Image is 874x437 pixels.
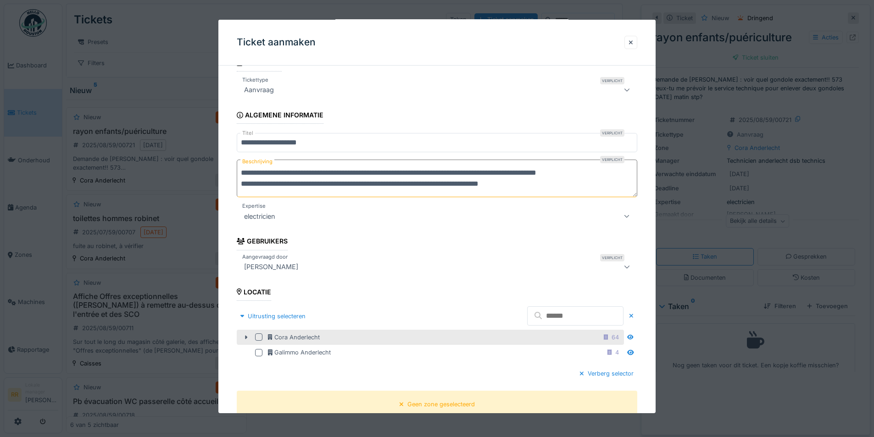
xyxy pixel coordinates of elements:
[240,261,302,272] div: [PERSON_NAME]
[237,285,271,300] div: Locatie
[615,348,619,357] div: 4
[600,156,624,163] div: Verplicht
[407,400,475,409] div: Geen zone geselecteerd
[268,333,320,342] div: Cora Anderlecht
[600,254,624,261] div: Verplicht
[576,367,637,380] div: Verberg selector
[240,210,279,221] div: electricien
[240,156,274,167] label: Beschrijving
[240,202,267,210] label: Expertise
[268,348,331,357] div: Galimmo Anderlecht
[237,234,288,250] div: Gebruikers
[612,333,619,342] div: 64
[240,76,270,84] label: Tickettype
[600,129,624,137] div: Verplicht
[237,310,309,322] div: Uitrusting selecteren
[240,84,278,95] div: Aanvraag
[237,37,316,48] h3: Ticket aanmaken
[600,77,624,84] div: Verplicht
[237,108,323,124] div: Algemene informatie
[237,56,281,72] div: Categorie
[240,129,255,137] label: Titel
[240,253,289,260] label: Aangevraagd door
